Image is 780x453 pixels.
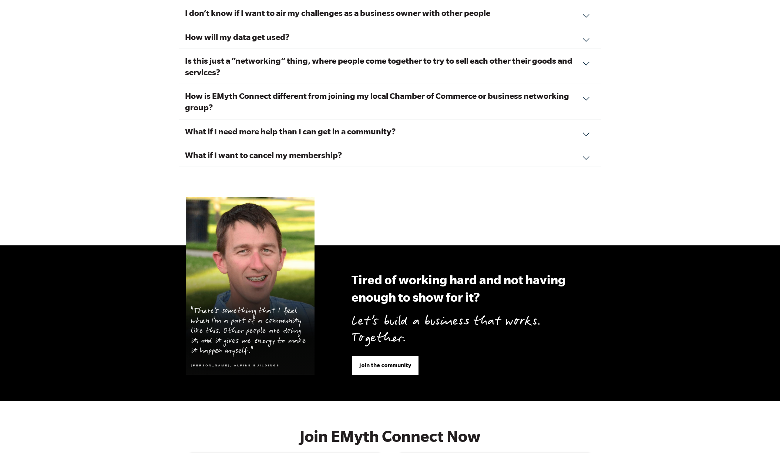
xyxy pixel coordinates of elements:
h3: Is this just a “networking” thing, where people come together to try to sell each other their goo... [185,55,595,78]
span: Join the community [359,361,411,369]
h2: Join EMyth Connect Now [238,427,542,445]
p: "There’s something that I feel when I’m a part of a community like this. Other people are doing i... [191,306,309,356]
a: Join the community [352,356,419,375]
h3: Tired of working hard and not having enough to show for it? [352,271,594,306]
cite: [PERSON_NAME], Alpine Buildings [191,364,280,367]
p: Let’s build a business that works. Together. [352,314,594,348]
h3: What if I want to cancel my membership? [185,149,595,161]
iframe: Chat Widget [743,417,780,453]
h3: What if I need more help than I can get in a community? [185,125,595,137]
h3: How will my data get used? [185,31,595,43]
h3: I don’t know if I want to air my challenges as a business owner with other people [185,7,595,19]
h3: How is EMyth Connect different from joining my local Chamber of Commerce or business networking g... [185,90,595,113]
